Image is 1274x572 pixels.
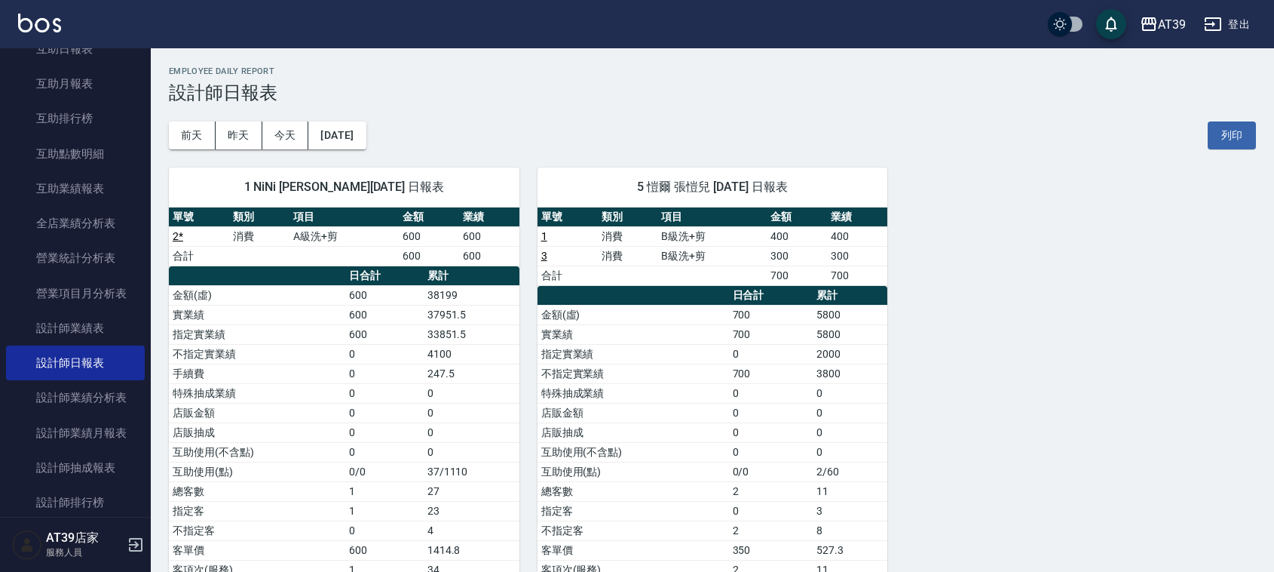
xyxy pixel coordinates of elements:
[813,540,887,560] td: 527.3
[767,208,827,227] th: 金額
[289,208,399,227] th: 項目
[729,344,813,364] td: 0
[729,540,813,560] td: 350
[6,485,145,520] a: 設計師排行榜
[537,305,729,324] td: 金額(虛)
[827,208,887,227] th: 業績
[399,208,459,227] th: 金額
[18,14,61,32] img: Logo
[6,137,145,171] a: 互助點數明細
[424,423,519,442] td: 0
[169,521,345,540] td: 不指定客
[537,266,598,285] td: 合計
[1208,121,1256,149] button: 列印
[424,364,519,383] td: 247.5
[827,246,887,266] td: 300
[169,208,519,266] table: a dense table
[345,540,423,560] td: 600
[345,364,423,383] td: 0
[6,311,145,346] a: 設計師業績表
[813,383,887,403] td: 0
[729,442,813,462] td: 0
[556,180,870,195] span: 5 愷爾 張愷兒 [DATE] 日報表
[827,226,887,246] td: 400
[537,501,729,521] td: 指定客
[169,383,345,403] td: 特殊抽成業績
[424,383,519,403] td: 0
[729,305,813,324] td: 700
[345,324,423,344] td: 600
[537,383,729,403] td: 特殊抽成業績
[537,208,888,286] table: a dense table
[46,546,123,559] p: 服務人員
[1096,9,1126,39] button: save
[1134,9,1192,40] button: AT39
[729,481,813,501] td: 2
[729,324,813,344] td: 700
[308,121,366,149] button: [DATE]
[729,286,813,306] th: 日合計
[289,226,399,246] td: A級洗+剪
[729,423,813,442] td: 0
[169,462,345,481] td: 互助使用(點)
[169,540,345,560] td: 客單價
[345,423,423,442] td: 0
[345,442,423,462] td: 0
[345,521,423,540] td: 0
[345,305,423,324] td: 600
[216,121,262,149] button: 昨天
[345,462,423,481] td: 0/0
[424,305,519,324] td: 37951.5
[169,82,1256,103] h3: 設計師日報表
[169,285,345,305] td: 金額(虛)
[424,481,519,501] td: 27
[345,403,423,423] td: 0
[657,208,767,227] th: 項目
[262,121,309,149] button: 今天
[537,403,729,423] td: 店販金額
[424,442,519,462] td: 0
[813,324,887,344] td: 5800
[729,383,813,403] td: 0
[729,403,813,423] td: 0
[537,481,729,501] td: 總客數
[424,501,519,521] td: 23
[813,364,887,383] td: 3800
[813,501,887,521] td: 3
[169,121,216,149] button: 前天
[345,383,423,403] td: 0
[767,226,827,246] td: 400
[729,501,813,521] td: 0
[424,344,519,364] td: 4100
[169,246,229,266] td: 合計
[169,344,345,364] td: 不指定實業績
[537,462,729,481] td: 互助使用(點)
[345,481,423,501] td: 1
[813,462,887,481] td: 2/60
[345,285,423,305] td: 600
[598,208,658,227] th: 類別
[6,276,145,311] a: 營業項目月分析表
[767,246,827,266] td: 300
[399,246,459,266] td: 600
[813,521,887,540] td: 8
[6,241,145,275] a: 營業統計分析表
[6,346,145,380] a: 設計師日報表
[46,530,123,546] h5: AT39店家
[6,206,145,241] a: 全店業績分析表
[424,540,519,560] td: 1414.8
[169,403,345,423] td: 店販金額
[424,462,519,481] td: 37/1110
[813,286,887,306] th: 累計
[169,305,345,324] td: 實業績
[657,226,767,246] td: B級洗+剪
[424,266,519,286] th: 累計
[6,380,145,415] a: 設計師業績分析表
[541,230,547,242] a: 1
[229,208,289,227] th: 類別
[541,250,547,262] a: 3
[537,423,729,442] td: 店販抽成
[813,442,887,462] td: 0
[424,324,519,344] td: 33851.5
[399,226,459,246] td: 600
